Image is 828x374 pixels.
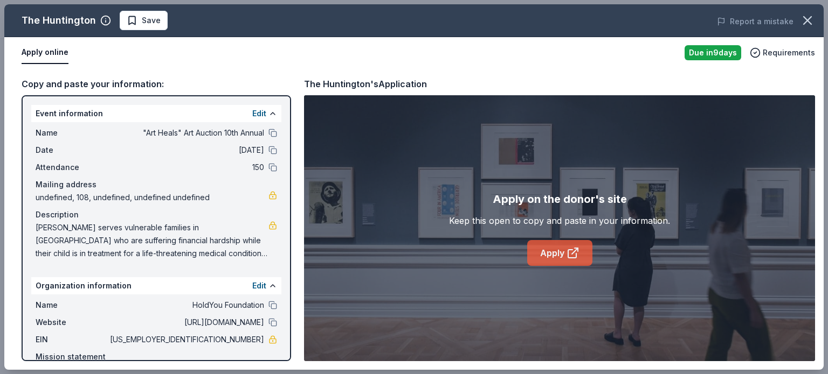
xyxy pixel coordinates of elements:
[36,144,108,157] span: Date
[108,299,264,312] span: HoldYou Foundation
[493,190,627,208] div: Apply on the donor's site
[252,107,266,120] button: Edit
[108,161,264,174] span: 150
[142,14,161,27] span: Save
[36,350,277,363] div: Mission statement
[36,191,268,204] span: undefined, 108, undefined, undefined undefined
[750,46,815,59] button: Requirements
[252,279,266,292] button: Edit
[36,126,108,139] span: Name
[108,316,264,329] span: [URL][DOMAIN_NAME]
[527,240,592,266] a: Apply
[108,126,264,139] span: "Art Heals" Art Auction 10th Annual
[22,12,96,29] div: The Huntington
[449,214,670,227] div: Keep this open to copy and paste in your information.
[108,333,264,346] span: [US_EMPLOYER_IDENTIFICATION_NUMBER]
[108,144,264,157] span: [DATE]
[36,178,277,191] div: Mailing address
[31,277,281,294] div: Organization information
[36,161,108,174] span: Attendance
[36,316,108,329] span: Website
[36,208,277,221] div: Description
[36,333,108,346] span: EIN
[22,77,291,91] div: Copy and paste your information:
[22,41,68,64] button: Apply online
[304,77,427,91] div: The Huntington's Application
[717,15,793,28] button: Report a mistake
[763,46,815,59] span: Requirements
[685,45,741,60] div: Due in 9 days
[120,11,168,30] button: Save
[36,221,268,260] span: [PERSON_NAME] serves vulnerable families in [GEOGRAPHIC_DATA] who are suffering financial hardshi...
[31,105,281,122] div: Event information
[36,299,108,312] span: Name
